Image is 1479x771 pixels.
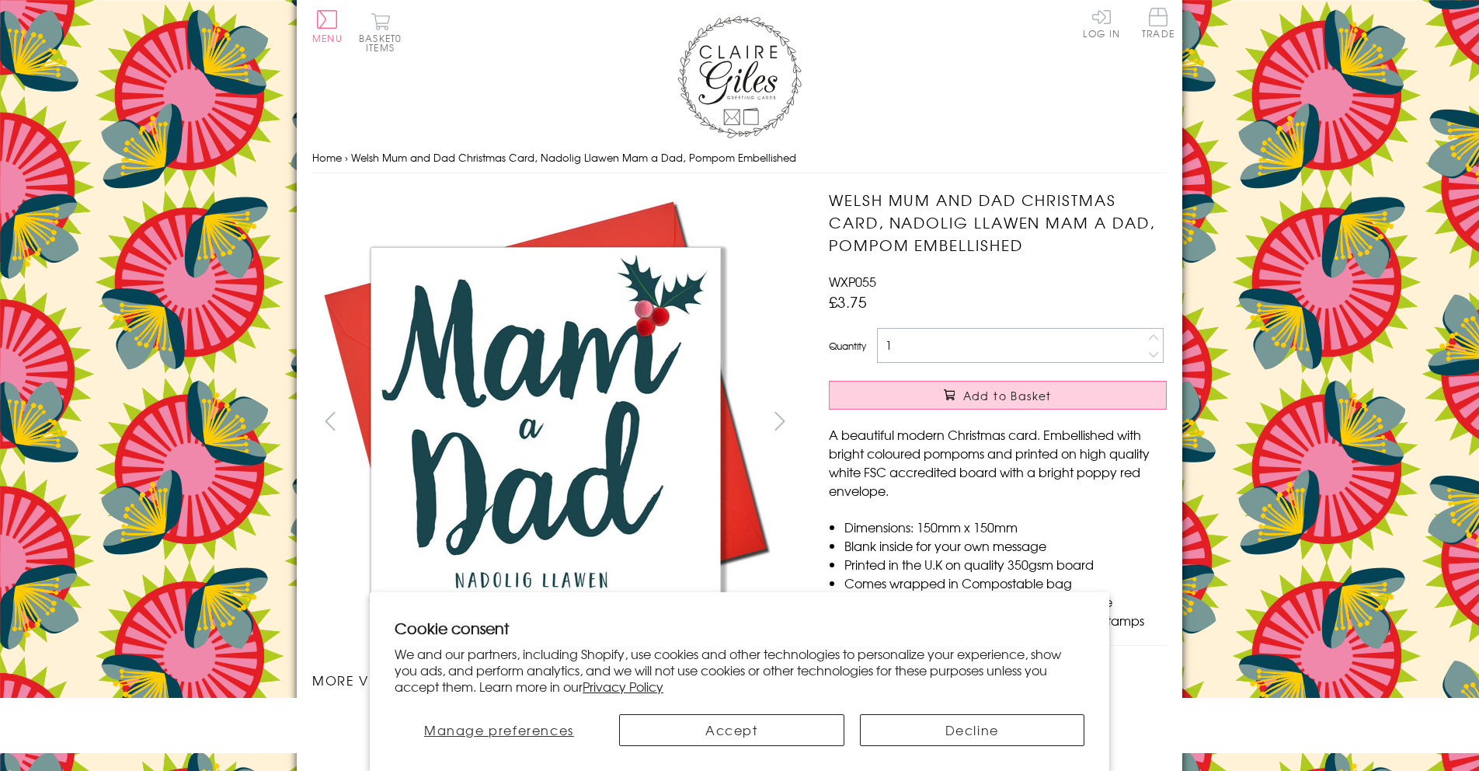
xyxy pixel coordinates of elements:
[351,150,796,165] span: Welsh Mum and Dad Christmas Card, Nadolig Llawen Mam a Dad, Pompom Embellished
[312,189,778,655] img: Welsh Mum and Dad Christmas Card, Nadolig Llawen Mam a Dad, Pompom Embellished
[583,677,663,696] a: Privacy Policy
[312,31,343,45] span: Menu
[844,536,1167,555] li: Blank inside for your own message
[829,189,1167,256] h1: Welsh Mum and Dad Christmas Card, Nadolig Llawen Mam a Dad, Pompom Embellished
[345,150,348,165] span: ›
[1083,8,1120,38] a: Log In
[844,555,1167,574] li: Printed in the U.K on quality 350gsm board
[1142,8,1174,41] a: Trade
[763,403,798,438] button: next
[366,31,402,54] span: 0 items
[829,425,1167,500] p: A beautiful modern Christmas card. Embellished with bright coloured pompoms and printed on high q...
[829,381,1167,410] button: Add to Basket
[312,142,1167,174] nav: breadcrumbs
[395,646,1084,694] p: We and our partners, including Shopify, use cookies and other technologies to personalize your ex...
[829,272,876,291] span: WXP055
[395,617,1084,639] h2: Cookie consent
[424,720,574,739] span: Manage preferences
[798,189,1264,655] img: Welsh Mum and Dad Christmas Card, Nadolig Llawen Mam a Dad, Pompom Embellished
[312,10,343,43] button: Menu
[312,150,342,165] a: Home
[395,714,604,746] button: Manage preferences
[829,339,866,353] label: Quantity
[829,291,867,312] span: £3.75
[677,16,802,138] img: Claire Giles Greetings Cards
[619,714,844,746] button: Accept
[312,403,347,438] button: prev
[359,12,402,52] button: Basket0 items
[860,714,1085,746] button: Decline
[312,671,798,689] h3: More views
[844,574,1167,592] li: Comes wrapped in Compostable bag
[1142,8,1174,38] span: Trade
[844,518,1167,536] li: Dimensions: 150mm x 150mm
[963,388,1052,403] span: Add to Basket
